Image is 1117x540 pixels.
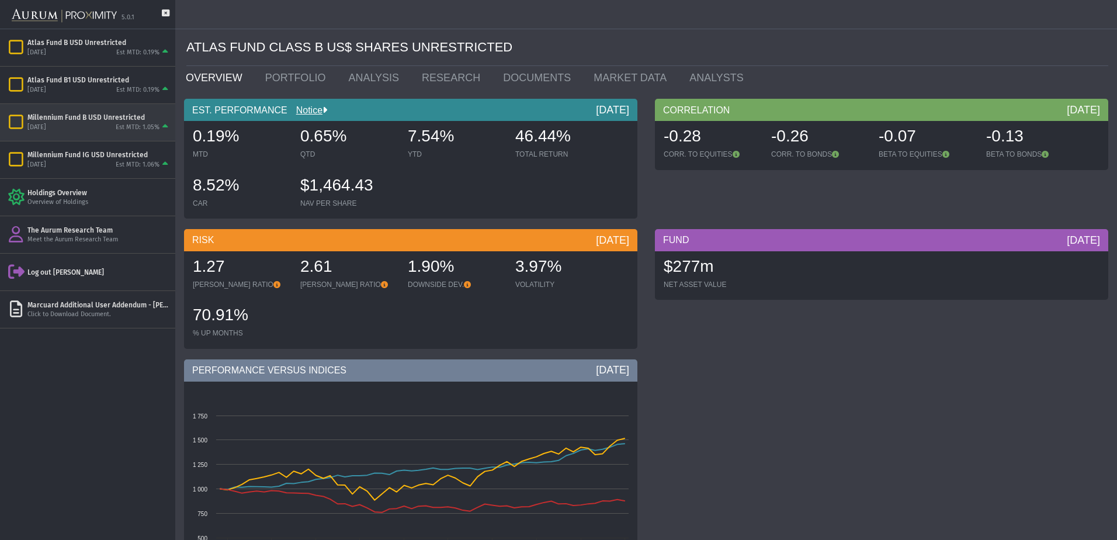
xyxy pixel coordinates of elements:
[300,127,346,145] span: 0.65%
[193,255,289,280] div: 1.27
[27,75,171,85] div: Atlas Fund B1 USD Unrestricted
[300,255,396,280] div: 2.61
[771,125,867,150] div: -0.26
[515,125,611,150] div: 46.44%
[515,280,611,289] div: VOLATILITY
[408,125,504,150] div: 7.54%
[27,150,171,160] div: Millennium Fund IG USD Unrestricted
[193,174,289,199] div: 8.52%
[287,104,327,117] div: Notice
[1067,233,1100,247] div: [DATE]
[184,229,637,251] div: RISK
[494,66,585,89] a: DOCUMENTS
[27,49,46,57] div: [DATE]
[193,199,289,208] div: CAR
[879,125,974,150] div: -0.07
[27,86,46,95] div: [DATE]
[197,511,207,517] text: 750
[186,29,1108,66] div: ATLAS FUND CLASS B US$ SHARES UNRESTRICTED
[27,300,171,310] div: Marcuard Additional User Addendum - [PERSON_NAME] - Signed.pdf
[27,198,171,207] div: Overview of Holdings
[122,13,134,22] div: 5.0.1
[193,280,289,289] div: [PERSON_NAME] RATIO
[27,123,46,132] div: [DATE]
[193,413,207,420] text: 1 750
[193,127,239,145] span: 0.19%
[256,66,340,89] a: PORTFOLIO
[193,437,207,444] text: 1 500
[300,280,396,289] div: [PERSON_NAME] RATIO
[655,229,1108,251] div: FUND
[585,66,681,89] a: MARKET DATA
[339,66,413,89] a: ANALYSIS
[27,113,171,122] div: Millennium Fund B USD Unrestricted
[27,226,171,235] div: The Aurum Research Team
[596,233,629,247] div: [DATE]
[596,363,629,377] div: [DATE]
[681,66,758,89] a: ANALYSTS
[515,150,611,159] div: TOTAL RETURN
[116,161,159,169] div: Est MTD: 1.06%
[300,199,396,208] div: NAV PER SHARE
[27,236,171,244] div: Meet the Aurum Research Team
[596,103,629,117] div: [DATE]
[27,310,171,319] div: Click to Download Document.
[664,150,759,159] div: CORR. TO EQUITIES
[664,127,701,145] span: -0.28
[879,150,974,159] div: BETA TO EQUITIES
[116,86,159,95] div: Est MTD: 0.19%
[193,328,289,338] div: % UP MONTHS
[116,49,159,57] div: Est MTD: 0.19%
[27,188,171,198] div: Holdings Overview
[184,99,637,121] div: EST. PERFORMANCE
[193,486,207,493] text: 1 000
[408,150,504,159] div: YTD
[1067,103,1100,117] div: [DATE]
[408,255,504,280] div: 1.90%
[515,255,611,280] div: 3.97%
[986,125,1082,150] div: -0.13
[193,462,207,468] text: 1 250
[27,161,46,169] div: [DATE]
[287,105,322,115] a: Notice
[177,66,256,89] a: OVERVIEW
[664,280,759,289] div: NET ASSET VALUE
[27,268,171,277] div: Log out [PERSON_NAME]
[193,150,289,159] div: MTD
[655,99,1108,121] div: CORRELATION
[771,150,867,159] div: CORR. TO BONDS
[664,255,759,280] div: $277m
[408,280,504,289] div: DOWNSIDE DEV.
[12,3,117,29] img: Aurum-Proximity%20white.svg
[300,150,396,159] div: QTD
[300,174,396,199] div: $1,464.43
[116,123,159,132] div: Est MTD: 1.05%
[184,359,637,382] div: PERFORMANCE VERSUS INDICES
[986,150,1082,159] div: BETA TO BONDS
[413,66,494,89] a: RESEARCH
[193,304,289,328] div: 70.91%
[27,38,171,47] div: Atlas Fund B USD Unrestricted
